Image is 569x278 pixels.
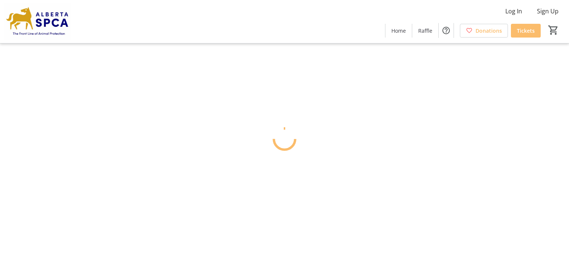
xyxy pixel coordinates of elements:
a: Tickets [511,24,541,38]
button: Sign Up [531,5,565,17]
button: Log In [499,5,528,17]
span: Raffle [418,27,432,35]
button: Cart [547,23,560,37]
a: Home [385,24,412,38]
span: Tickets [517,27,535,35]
a: Raffle [412,24,438,38]
button: Help [439,23,454,38]
span: Log In [505,7,522,16]
span: Donations [476,27,502,35]
a: Donations [460,24,508,38]
img: Alberta SPCA's Logo [4,3,71,40]
span: Home [391,27,406,35]
span: Sign Up [537,7,559,16]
